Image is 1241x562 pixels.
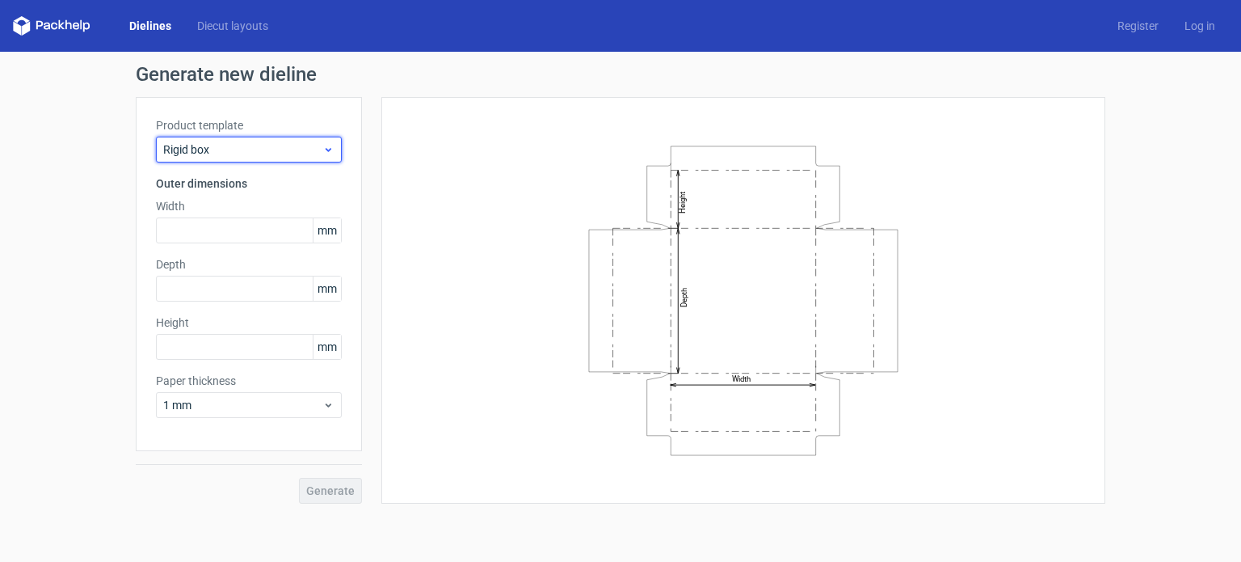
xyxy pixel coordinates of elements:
label: Product template [156,117,342,133]
span: mm [313,218,341,243]
text: Depth [679,287,688,306]
h1: Generate new dieline [136,65,1105,84]
span: mm [313,335,341,359]
span: 1 mm [163,397,322,413]
span: mm [313,277,341,301]
text: Width [732,374,751,383]
label: Height [156,315,342,331]
a: Log in [1172,18,1228,34]
text: Height [678,191,687,213]
h3: Outer dimensions [156,175,342,192]
a: Dielines [116,18,184,34]
a: Register [1104,18,1172,34]
label: Paper thickness [156,373,342,389]
label: Depth [156,256,342,273]
a: Diecut layouts [184,18,281,34]
span: Rigid box [163,142,322,158]
label: Width [156,198,342,214]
